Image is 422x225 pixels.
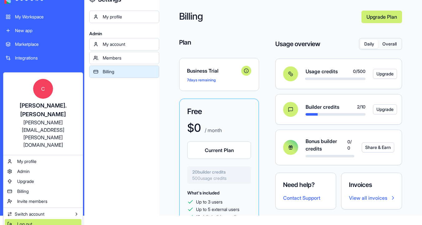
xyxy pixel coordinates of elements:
a: Admin [5,166,81,176]
span: Recent [2,74,82,79]
span: Upgrade [17,178,34,184]
span: Admin [17,168,30,175]
a: Invite members [5,196,81,206]
div: [PERSON_NAME][EMAIL_ADDRESS][PERSON_NAME][DOMAIN_NAME] [10,119,76,149]
span: My profile [17,158,37,165]
div: [PERSON_NAME].[PERSON_NAME] [10,101,76,119]
span: Billing [17,188,29,194]
a: C[PERSON_NAME].[PERSON_NAME][PERSON_NAME][EMAIL_ADDRESS][PERSON_NAME][DOMAIN_NAME] [5,74,81,154]
a: Billing [5,186,81,196]
span: C [33,79,53,99]
span: Invite members [17,198,47,204]
a: My profile [5,156,81,166]
span: Switch account [15,211,44,217]
a: Upgrade [5,176,81,186]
